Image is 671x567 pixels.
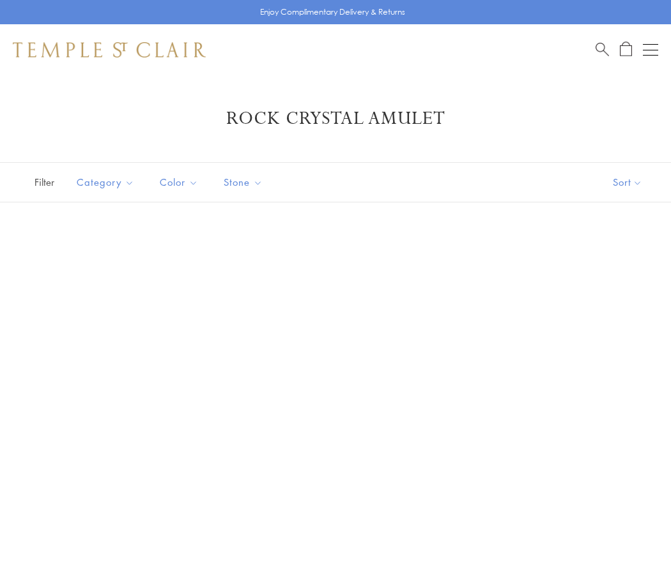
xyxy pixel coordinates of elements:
[150,168,208,197] button: Color
[32,107,639,130] h1: Rock Crystal Amulet
[620,42,632,57] a: Open Shopping Bag
[153,174,208,190] span: Color
[67,168,144,197] button: Category
[584,163,671,202] button: Show sort by
[596,42,609,57] a: Search
[214,168,272,197] button: Stone
[217,174,272,190] span: Stone
[643,42,658,57] button: Open navigation
[13,42,206,57] img: Temple St. Clair
[70,174,144,190] span: Category
[260,6,405,19] p: Enjoy Complimentary Delivery & Returns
